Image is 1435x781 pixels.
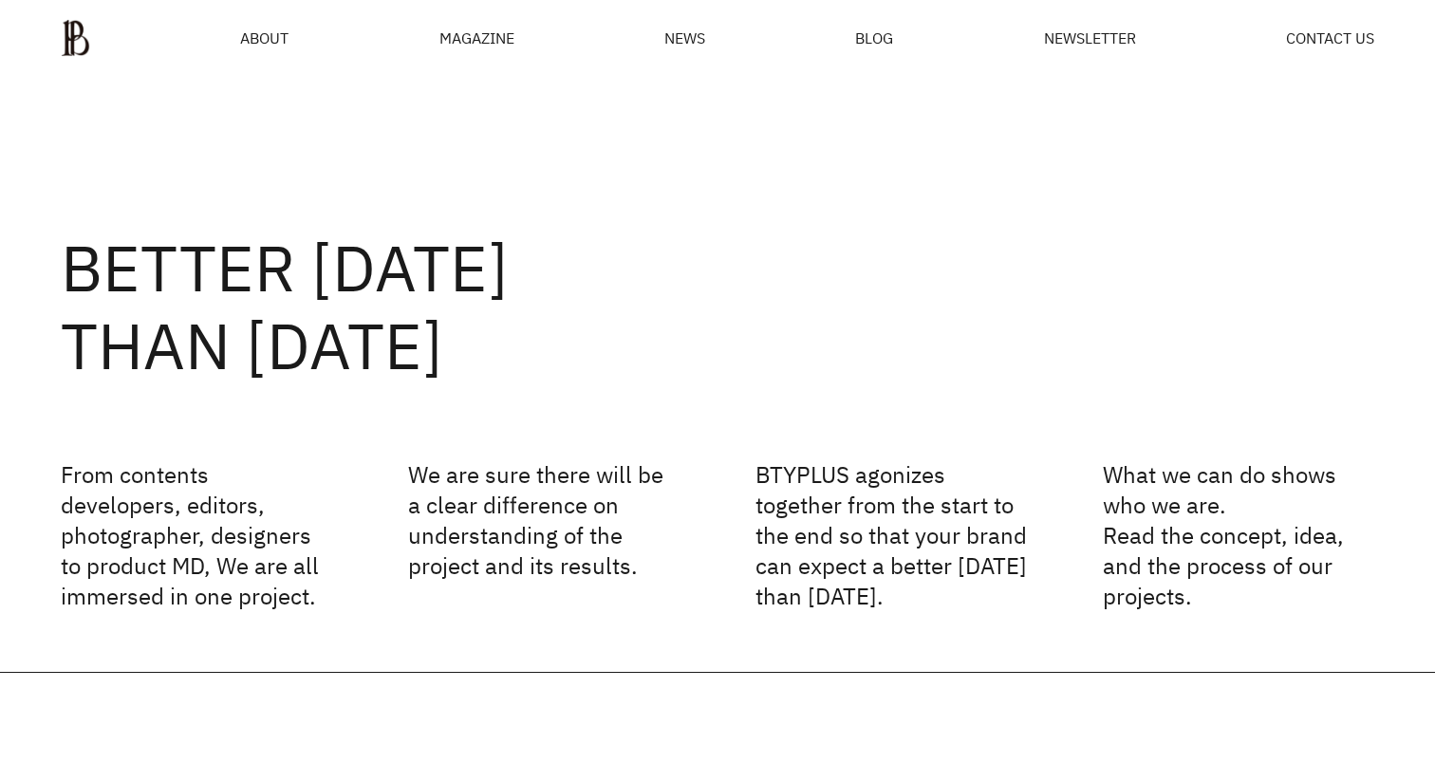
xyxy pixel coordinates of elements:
h2: BETTER [DATE] THAN [DATE] [61,229,1374,383]
a: BLOG [855,30,893,46]
p: What we can do shows who we are. Read the concept, idea, and the process of our projects. [1103,459,1374,611]
a: NEWSLETTER [1044,30,1136,46]
p: We are sure there will be a clear difference on understanding of the project and its results. [408,459,680,611]
div: MAGAZINE [439,30,514,46]
img: ba379d5522eb3.png [61,19,90,57]
a: CONTACT US [1286,30,1374,46]
a: ABOUT [240,30,289,46]
p: From contents developers, editors, photographer, designers to product MD, We are all immersed in ... [61,459,332,611]
a: NEWS [664,30,705,46]
p: BTYPLUS agonizes together from the start to the end so that your brand can expect a better [DATE]... [755,459,1027,611]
